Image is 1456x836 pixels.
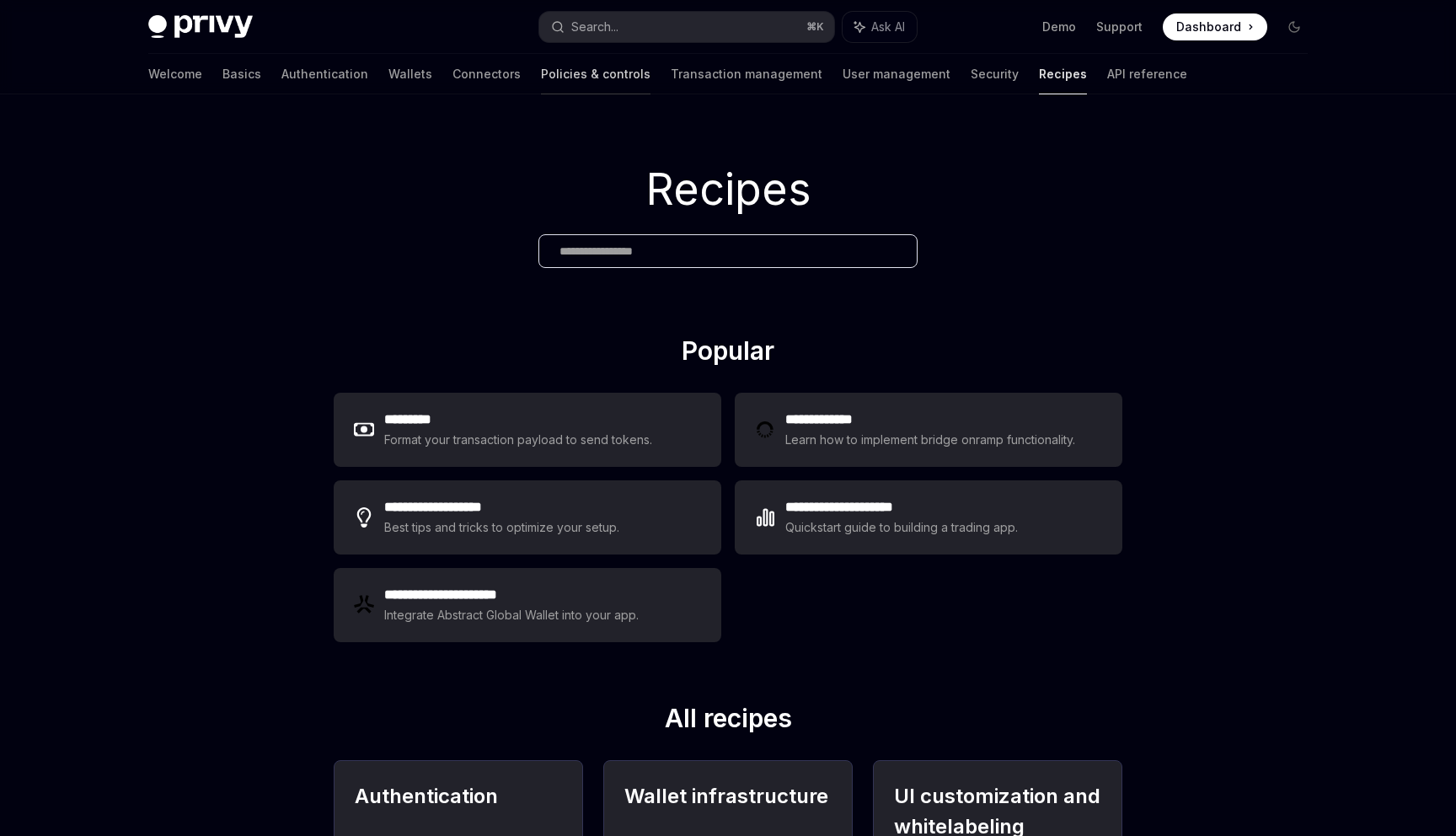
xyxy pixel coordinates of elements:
[452,54,521,94] a: Connectors
[541,54,650,94] a: Policies & controls
[1107,54,1187,94] a: API reference
[843,12,917,42] button: Ask AI
[1039,54,1087,94] a: Recipes
[671,54,822,94] a: Transaction management
[1163,13,1267,40] a: Dashboard
[281,54,368,94] a: Authentication
[1176,19,1241,35] span: Dashboard
[334,335,1122,372] h2: Popular
[334,703,1122,740] h2: All recipes
[971,54,1019,94] a: Security
[1281,13,1308,40] button: Toggle dark mode
[222,54,261,94] a: Basics
[871,19,905,35] span: Ask AI
[539,12,834,42] button: Search...⌘K
[785,430,1080,450] div: Learn how to implement bridge onramp functionality.
[1042,19,1076,35] a: Demo
[384,605,640,625] div: Integrate Abstract Global Wallet into your app.
[388,54,432,94] a: Wallets
[735,393,1122,467] a: **** **** ***Learn how to implement bridge onramp functionality.
[148,54,202,94] a: Welcome
[334,393,721,467] a: **** ****Format your transaction payload to send tokens.
[384,517,622,538] div: Best tips and tricks to optimize your setup.
[806,20,824,34] span: ⌘ K
[571,17,618,37] div: Search...
[843,54,950,94] a: User management
[148,15,253,39] img: dark logo
[785,517,1019,538] div: Quickstart guide to building a trading app.
[1096,19,1143,35] a: Support
[384,430,653,450] div: Format your transaction payload to send tokens.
